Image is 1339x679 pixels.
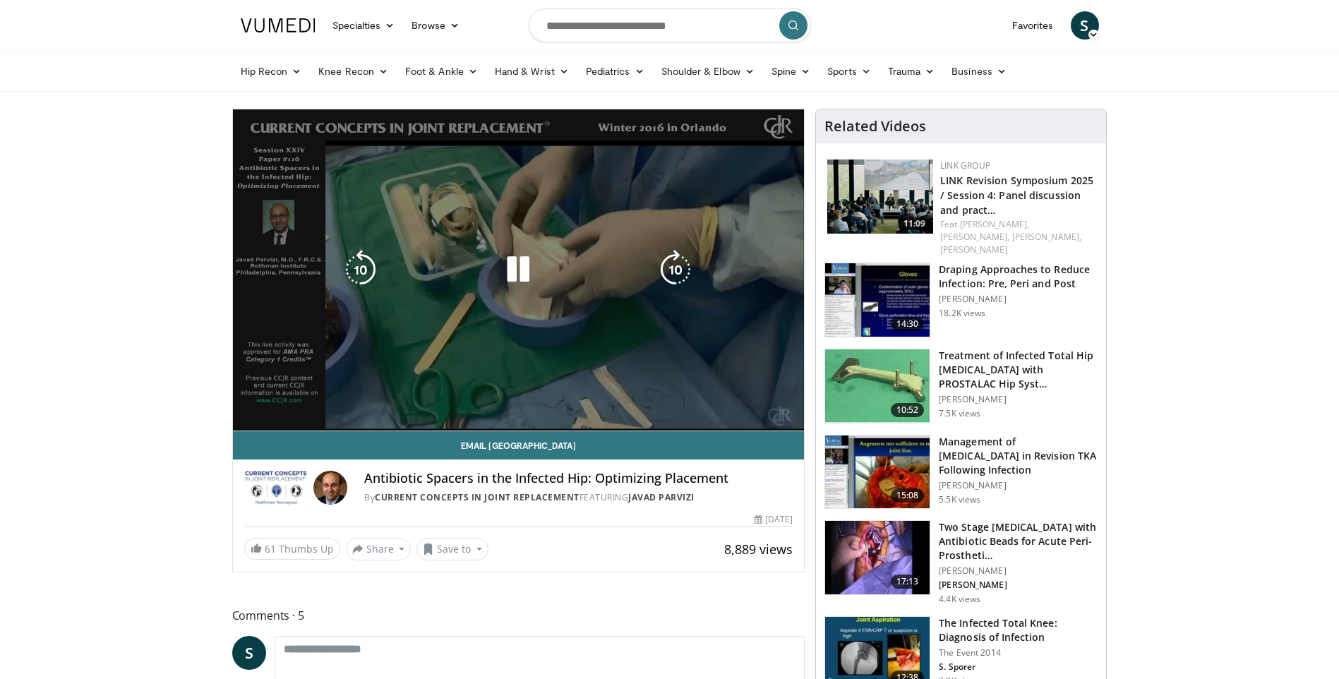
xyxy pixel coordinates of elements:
[233,431,805,459] a: Email [GEOGRAPHIC_DATA]
[825,521,930,594] img: cfdc34e7-b42d-4564-a7c4-25c0a62ee994.150x105_q85_crop-smart_upscale.jpg
[939,661,1098,673] p: S. Sporer
[939,616,1098,644] h3: The Infected Total Knee: Diagnosis of Infection
[1004,11,1062,40] a: Favorites
[939,594,980,605] p: 4.4K views
[891,575,925,589] span: 17:13
[232,636,266,670] a: S
[879,57,944,85] a: Trauma
[653,57,763,85] a: Shoulder & Elbow
[486,57,577,85] a: Hand & Wrist
[416,538,488,560] button: Save to
[819,57,879,85] a: Sports
[241,18,316,32] img: VuMedi Logo
[940,160,990,172] a: LINK Group
[313,471,347,505] img: Avatar
[375,491,580,503] a: Current Concepts in Joint Replacement
[827,160,933,234] img: 3128cf5b-6dc8-4dae-abb7-16a45176600d.150x105_q85_crop-smart_upscale.jpg
[628,491,695,503] a: Javad Parvizi
[939,480,1098,491] p: [PERSON_NAME]
[232,606,805,625] span: Comments 5
[577,57,653,85] a: Pediatrics
[939,565,1098,577] p: [PERSON_NAME]
[899,217,930,230] span: 11:09
[939,520,1098,563] h3: Two Stage [MEDICAL_DATA] with Antibiotic Beads for Acute Peri-Prostheti…
[943,57,1015,85] a: Business
[825,349,930,423] img: 1138359_3.png.150x105_q85_crop-smart_upscale.jpg
[232,57,311,85] a: Hip Recon
[824,520,1098,605] a: 17:13 Two Stage [MEDICAL_DATA] with Antibiotic Beads for Acute Peri-Prostheti… [PERSON_NAME] [PER...
[397,57,486,85] a: Foot & Ankle
[939,494,980,505] p: 5.5K views
[324,11,404,40] a: Specialties
[763,57,819,85] a: Spine
[403,11,468,40] a: Browse
[939,394,1098,405] p: [PERSON_NAME]
[940,218,1095,256] div: Feat.
[939,435,1098,477] h3: Management of [MEDICAL_DATA] in Revision TKA Following Infection
[891,317,925,331] span: 14:30
[244,538,340,560] a: 61 Thumbs Up
[939,294,1098,305] p: [PERSON_NAME]
[825,435,930,509] img: 2e4c7ba7-fb91-41de-ae4f-8dcbc8159c83.150x105_q85_crop-smart_upscale.jpg
[939,408,980,419] p: 7.5K views
[940,231,1009,243] a: [PERSON_NAME],
[939,263,1098,291] h3: Draping Approaches to Reduce Infection: Pre, Peri and Post
[364,471,793,486] h4: Antibiotic Spacers in the Infected Hip: Optimizing Placement
[891,403,925,417] span: 10:52
[939,308,985,319] p: 18.2K views
[529,8,811,42] input: Search topics, interventions
[960,218,1029,230] a: [PERSON_NAME],
[939,349,1098,391] h3: Treatment of Infected Total Hip [MEDICAL_DATA] with PROSTALAC Hip Syst…
[244,471,308,505] img: Current Concepts in Joint Replacement
[824,118,926,135] h4: Related Videos
[824,435,1098,510] a: 15:08 Management of [MEDICAL_DATA] in Revision TKA Following Infection [PERSON_NAME] 5.5K views
[346,538,412,560] button: Share
[940,174,1093,217] a: LINK Revision Symposium 2025 / Session 4: Panel discussion and pract…
[1012,231,1081,243] a: [PERSON_NAME],
[825,263,930,337] img: bKdxKv0jK92UJBOH4xMDoxOmdtO40mAx.150x105_q85_crop-smart_upscale.jpg
[891,488,925,503] span: 15:08
[939,579,1098,591] p: [PERSON_NAME]
[824,349,1098,423] a: 10:52 Treatment of Infected Total Hip [MEDICAL_DATA] with PROSTALAC Hip Syst… [PERSON_NAME] 7.5K ...
[265,542,276,555] span: 61
[724,541,793,558] span: 8,889 views
[310,57,397,85] a: Knee Recon
[827,160,933,234] a: 11:09
[824,263,1098,337] a: 14:30 Draping Approaches to Reduce Infection: Pre, Peri and Post [PERSON_NAME] 18.2K views
[940,244,1007,256] a: [PERSON_NAME]
[233,109,805,431] video-js: Video Player
[939,647,1098,659] p: The Event 2014
[755,513,793,526] div: [DATE]
[364,491,793,504] div: By FEATURING
[1071,11,1099,40] a: S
